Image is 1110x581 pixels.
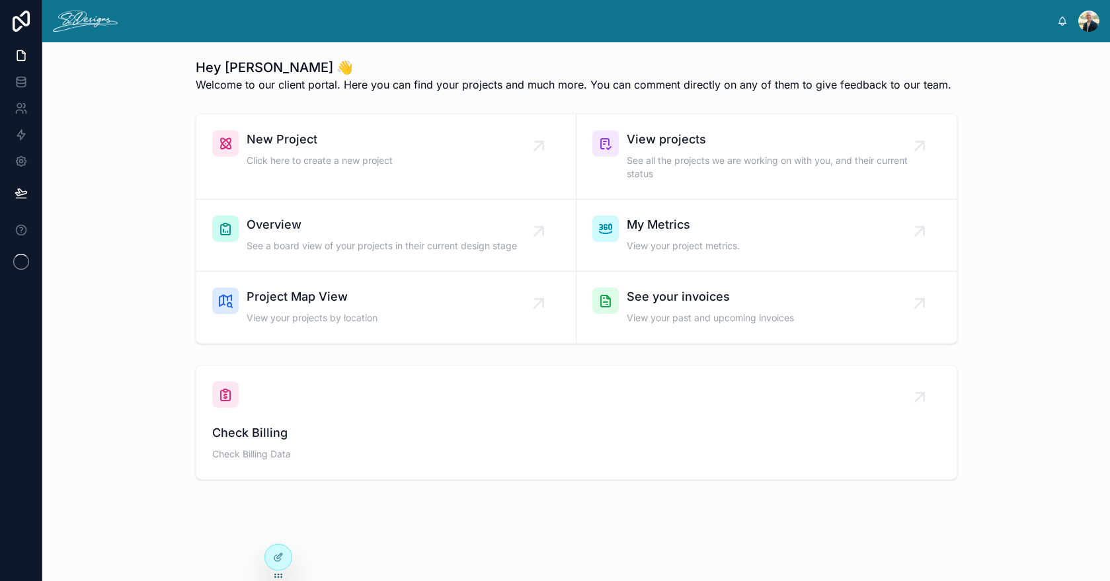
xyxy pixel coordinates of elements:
[247,215,517,234] span: Overview
[247,154,393,167] span: Click here to create a new project
[196,114,576,200] a: New ProjectClick here to create a new project
[128,19,1057,24] div: scrollable content
[212,424,941,442] span: Check Billing
[196,200,576,272] a: OverviewSee a board view of your projects in their current design stage
[627,288,794,306] span: See your invoices
[247,311,377,325] span: View your projects by location
[196,58,951,77] h1: Hey [PERSON_NAME] 👋
[196,272,576,343] a: Project Map ViewView your projects by location
[247,130,393,149] span: New Project
[576,200,957,272] a: My MetricsView your project metrics.
[247,239,517,252] span: See a board view of your projects in their current design stage
[196,366,957,479] a: Check BillingCheck Billing Data
[247,288,377,306] span: Project Map View
[196,77,951,93] span: Welcome to our client portal. Here you can find your projects and much more. You can comment dire...
[627,130,920,149] span: View projects
[627,239,740,252] span: View your project metrics.
[627,215,740,234] span: My Metrics
[576,114,957,200] a: View projectsSee all the projects we are working on with you, and their current status
[212,447,941,461] span: Check Billing Data
[627,154,920,180] span: See all the projects we are working on with you, and their current status
[576,272,957,343] a: See your invoicesView your past and upcoming invoices
[627,311,794,325] span: View your past and upcoming invoices
[53,11,118,32] img: App logo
